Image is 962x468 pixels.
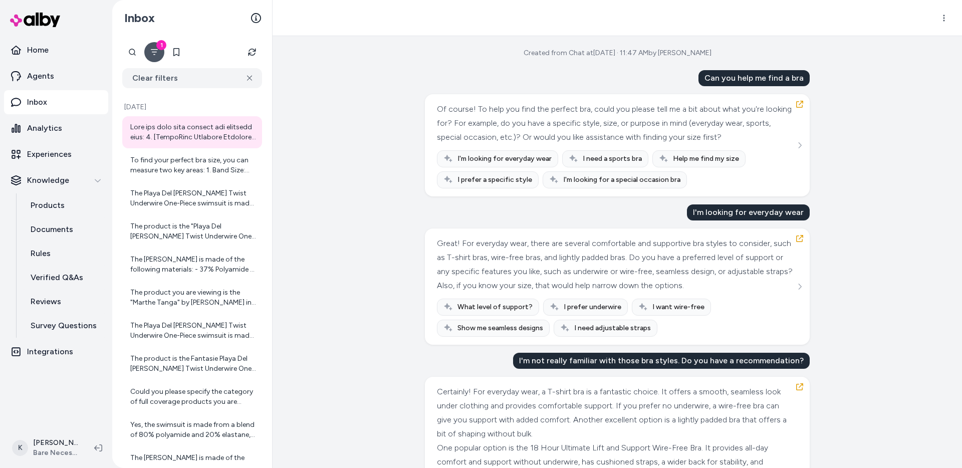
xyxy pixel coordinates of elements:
p: Documents [31,223,73,236]
a: Lore ips dolo sita consect adi elitsedd eius: 4. [TempoRinc Utlabore Etdolore Magn-Aliq Eni](admi... [122,116,262,148]
div: The product you are viewing is the "Marthe Tanga" by [PERSON_NAME] in the color Petal Powder, siz... [130,288,256,308]
p: Reviews [31,296,61,308]
a: Analytics [4,116,108,140]
button: K[PERSON_NAME]Bare Necessities [6,432,86,464]
a: Documents [21,217,108,242]
p: [PERSON_NAME] [33,438,78,448]
span: What level of support? [457,302,533,312]
a: To find your perfect bra size, you can measure two key areas: 1. Band Size: Measure snugly around... [122,149,262,181]
span: I prefer underwire [564,302,621,312]
span: I prefer a specific style [457,175,532,185]
div: 1 [156,40,166,50]
a: Agents [4,64,108,88]
span: I need a sports bra [583,154,642,164]
a: Experiences [4,142,108,166]
p: Verified Q&As [31,272,83,284]
button: Refresh [242,42,262,62]
a: The product you are viewing is the "Marthe Tanga" by [PERSON_NAME] in the color Petal Powder, siz... [122,282,262,314]
div: Yes, the swimsuit is made from a blend of 80% polyamide and 20% elastane, providing a comfortable... [130,420,256,440]
a: The [PERSON_NAME] is made of the following materials: - 37% Polyamide - 34% Polyester - 24% Cotto... [122,249,262,281]
div: The Playa Del [PERSON_NAME] Twist Underwire One-Piece swimsuit is made of 80% polyamide and 20% e... [130,321,256,341]
img: alby Logo [10,13,60,27]
button: Clear filters [122,68,262,88]
a: Verified Q&As [21,266,108,290]
p: Rules [31,248,51,260]
button: See more [794,139,806,151]
button: Knowledge [4,168,108,192]
a: Integrations [4,340,108,364]
a: Survey Questions [21,314,108,338]
p: Agents [27,70,54,82]
div: To find your perfect bra size, you can measure two key areas: 1. Band Size: Measure snugly around... [130,155,256,175]
div: The product is the "Playa Del [PERSON_NAME] Twist Underwire One-Piece" swimsuit by Fantasie. It f... [130,221,256,242]
a: Home [4,38,108,62]
a: Yes, the swimsuit is made from a blend of 80% polyamide and 20% elastane, providing a comfortable... [122,414,262,446]
p: Inbox [27,96,47,108]
span: Help me find my size [673,154,739,164]
a: The product is the Fantasie Playa Del [PERSON_NAME] Twist Underwire One-Piece swimsuit in the col... [122,348,262,380]
div: The [PERSON_NAME] is made of the following materials: - 37% Polyamide - 34% Polyester - 24% Cotto... [130,255,256,275]
p: Knowledge [27,174,69,186]
span: I want wire-free [652,302,704,312]
p: Survey Questions [31,320,97,332]
div: I'm looking for everyday wear [687,204,810,220]
div: Created from Chat at [DATE] · 11:47 AM by [PERSON_NAME] [524,48,711,58]
span: I'm looking for everyday wear [457,154,552,164]
a: Reviews [21,290,108,314]
button: See more [794,281,806,293]
span: I need adjustable straps [574,323,651,333]
div: Can you help me find a bra [698,70,810,86]
span: K [12,440,28,456]
p: Products [31,199,65,211]
button: Filter [144,42,164,62]
div: Could you please specify the category of full coverage products you are interested in? For exampl... [130,387,256,407]
a: Products [21,193,108,217]
span: Show me seamless designs [457,323,543,333]
p: Experiences [27,148,72,160]
a: Rules [21,242,108,266]
div: Great! For everyday wear, there are several comfortable and supportive bra styles to consider, su... [437,237,795,293]
div: Of course! To help you find the perfect bra, could you please tell me a bit about what you're loo... [437,102,795,144]
p: Home [27,44,49,56]
h2: Inbox [124,11,155,26]
a: The product is the "Playa Del [PERSON_NAME] Twist Underwire One-Piece" swimsuit by Fantasie. It f... [122,215,262,248]
p: Integrations [27,346,73,358]
p: Analytics [27,122,62,134]
span: Bare Necessities [33,448,78,458]
a: The Playa Del [PERSON_NAME] Twist Underwire One-Piece swimsuit is made of 80% polyamide and 20% e... [122,182,262,214]
div: The Playa Del [PERSON_NAME] Twist Underwire One-Piece swimsuit is made of 80% polyamide and 20% e... [130,188,256,208]
span: I'm looking for a special occasion bra [563,175,680,185]
div: The product is the Fantasie Playa Del [PERSON_NAME] Twist Underwire One-Piece swimsuit in the col... [130,354,256,374]
a: Inbox [4,90,108,114]
a: The Playa Del [PERSON_NAME] Twist Underwire One-Piece swimsuit is made of 80% polyamide and 20% e... [122,315,262,347]
a: Could you please specify the category of full coverage products you are interested in? For exampl... [122,381,262,413]
div: Lore ips dolo sita consect adi elitsedd eius: 4. [TempoRinc Utlabore Etdolore Magn-Aliq Eni](admi... [130,122,256,142]
p: [DATE] [122,102,262,112]
div: Certainly! For everyday wear, a T-shirt bra is a fantastic choice. It offers a smooth, seamless l... [437,385,795,441]
div: I'm not really familiar with those bra styles. Do you have a recommendation? [513,353,810,369]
